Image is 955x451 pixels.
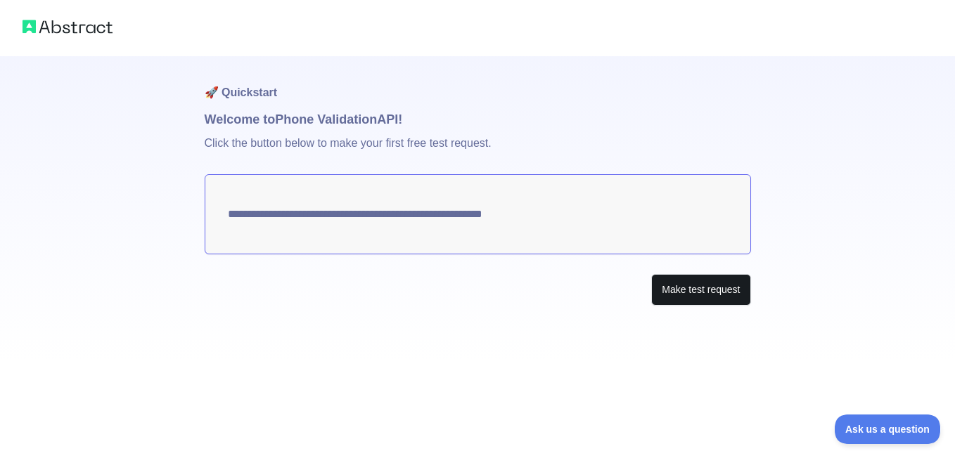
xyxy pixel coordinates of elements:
button: Make test request [651,274,750,306]
img: Abstract logo [23,17,113,37]
iframe: Toggle Customer Support [835,414,941,444]
p: Click the button below to make your first free test request. [205,129,751,174]
h1: Welcome to Phone Validation API! [205,110,751,129]
h1: 🚀 Quickstart [205,56,751,110]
